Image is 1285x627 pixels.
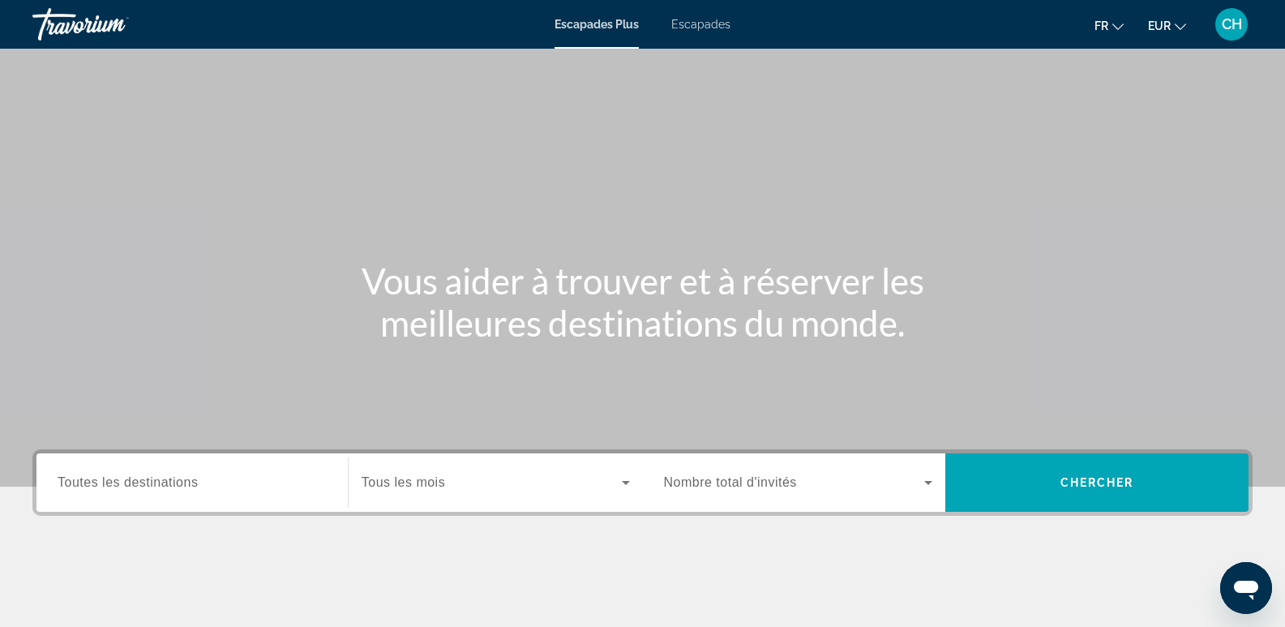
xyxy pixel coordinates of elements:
span: Chercher [1060,476,1134,489]
button: Changer de devise [1148,14,1186,37]
a: Escapades [671,18,730,31]
button: Chercher [945,453,1249,512]
span: Toutes les destinations [58,475,198,489]
font: CH [1222,15,1242,32]
font: fr [1094,19,1108,32]
button: Changer de langue [1094,14,1124,37]
iframe: Bouton de lancement de la fenêtre de messagerie [1220,562,1272,614]
font: EUR [1148,19,1171,32]
button: Menu utilisateur [1210,7,1253,41]
span: Tous les mois [362,475,445,489]
h1: Vous aider à trouver et à réserver les meilleures destinations du monde. [339,260,947,344]
span: Nombre total d'invités [664,475,797,489]
a: Escapades Plus [555,18,639,31]
a: Travorium [32,3,195,45]
div: Widget de recherche [36,453,1249,512]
